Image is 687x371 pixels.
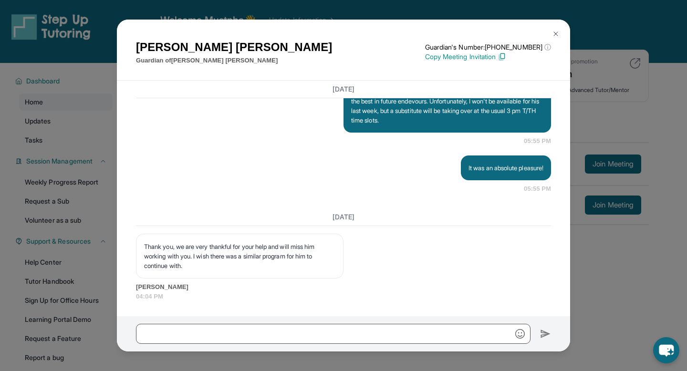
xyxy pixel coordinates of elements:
p: Copy Meeting Invitation [425,52,551,62]
img: Send icon [540,328,551,340]
p: Guardian's Number: [PHONE_NUMBER] [425,42,551,52]
h3: [DATE] [136,212,551,222]
span: [PERSON_NAME] [136,282,551,292]
h1: [PERSON_NAME] [PERSON_NAME] [136,39,332,56]
button: chat-button [653,337,679,363]
h3: [DATE] [136,84,551,94]
span: 05:55 PM [524,136,551,146]
img: Close Icon [552,30,560,38]
p: It was an absolute pleasure! [468,163,543,173]
span: 05:55 PM [524,184,551,194]
img: Emoji [515,329,525,339]
span: ⓘ [544,42,551,52]
span: 04:04 PM [136,292,551,301]
p: Thank you, we are very thankful for your help and will miss him working with you. I wish there wa... [144,242,335,270]
img: Copy Icon [498,52,506,61]
p: Guardian of [PERSON_NAME] [PERSON_NAME] [136,56,332,65]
